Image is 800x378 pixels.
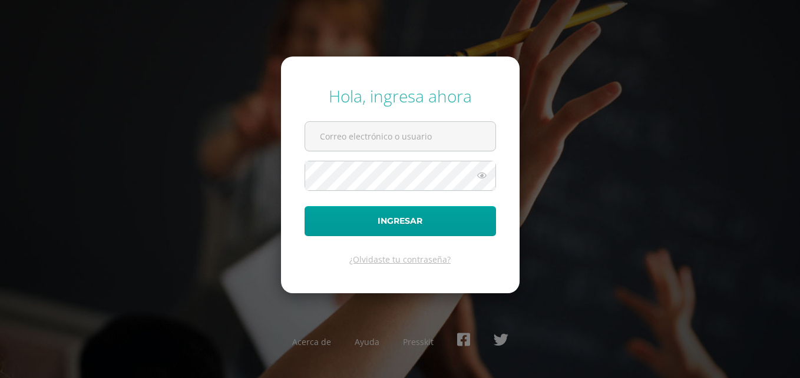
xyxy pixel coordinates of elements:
[305,122,495,151] input: Correo electrónico o usuario
[305,85,496,107] div: Hola, ingresa ahora
[292,336,331,347] a: Acerca de
[403,336,434,347] a: Presskit
[349,254,451,265] a: ¿Olvidaste tu contraseña?
[355,336,379,347] a: Ayuda
[305,206,496,236] button: Ingresar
